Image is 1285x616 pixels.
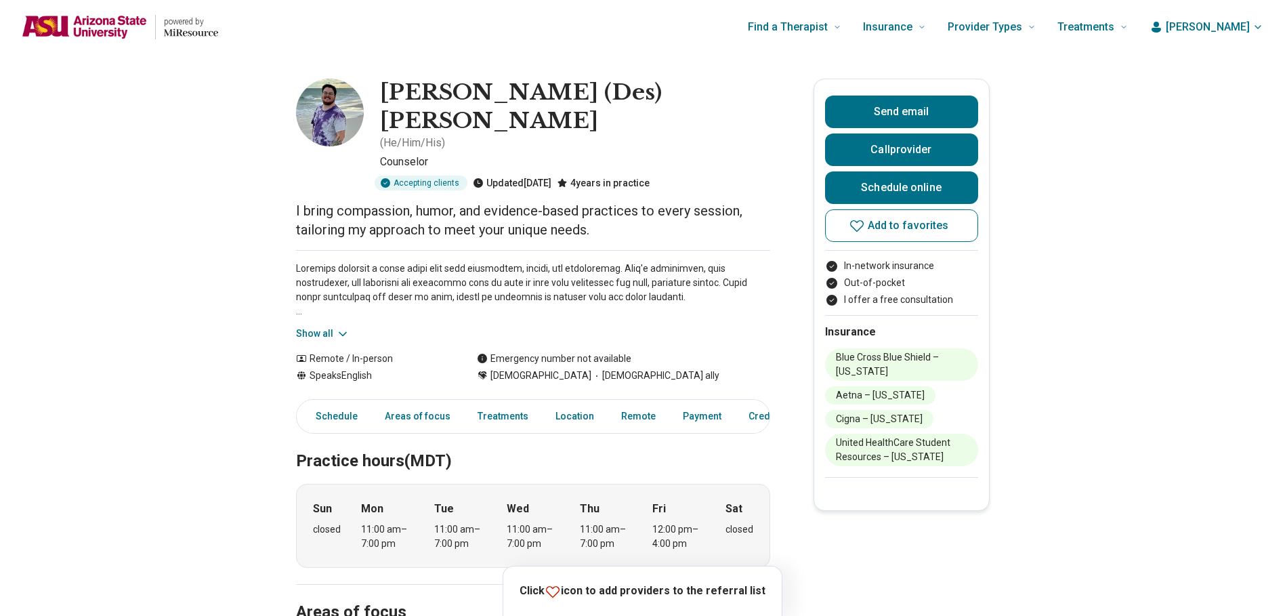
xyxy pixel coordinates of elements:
span: Insurance [863,18,912,37]
span: Treatments [1057,18,1114,37]
h2: Practice hours (MDT) [296,417,770,473]
div: When does the program meet? [296,484,770,568]
h2: Insurance [825,324,978,340]
ul: Payment options [825,259,978,307]
span: [PERSON_NAME] [1166,19,1250,35]
li: United HealthCare Student Resources – [US_STATE] [825,434,978,466]
button: Send email [825,96,978,128]
div: Remote / In-person [296,352,450,366]
p: ( He/Him/His ) [380,135,445,151]
a: Payment [675,403,730,430]
span: [DEMOGRAPHIC_DATA] [490,369,591,383]
div: 4 years in practice [557,176,650,190]
h1: [PERSON_NAME] (Des) [PERSON_NAME] [380,79,770,135]
li: Out-of-pocket [825,276,978,290]
div: Emergency number not available [477,352,631,366]
p: I bring compassion, humor, and evidence-based practices to every session, tailoring my approach t... [296,201,770,239]
div: closed [725,522,753,537]
div: 11:00 am – 7:00 pm [507,522,559,551]
span: Provider Types [948,18,1022,37]
a: Credentials [740,403,808,430]
a: Remote [613,403,664,430]
span: Find a Therapist [748,18,828,37]
p: powered by [164,16,218,27]
li: Cigna – [US_STATE] [825,410,933,428]
strong: Sat [725,501,742,517]
strong: Wed [507,501,529,517]
strong: Thu [580,501,599,517]
a: Home page [22,5,218,49]
div: 12:00 pm – 4:00 pm [652,522,704,551]
p: Click icon to add providers to the referral list [520,583,765,600]
span: [DEMOGRAPHIC_DATA] ally [591,369,719,383]
li: Aetna – [US_STATE] [825,386,935,405]
img: Desmond Reis, Counselor [296,79,364,146]
li: Blue Cross Blue Shield – [US_STATE] [825,348,978,381]
strong: Fri [652,501,666,517]
li: I offer a free consultation [825,293,978,307]
button: Callprovider [825,134,978,166]
a: Areas of focus [377,403,459,430]
div: 11:00 am – 7:00 pm [361,522,413,551]
a: Location [547,403,602,430]
div: closed [313,522,341,537]
div: 11:00 am – 7:00 pm [434,522,486,551]
div: Accepting clients [375,176,467,190]
a: Treatments [469,403,536,430]
button: Show all [296,327,350,341]
button: Add to favorites [825,209,978,242]
strong: Sun [313,501,332,517]
span: Add to favorites [868,220,949,231]
div: Updated [DATE] [473,176,551,190]
div: Speaks English [296,369,450,383]
strong: Tue [434,501,454,517]
div: 11:00 am – 7:00 pm [580,522,632,551]
p: Counselor [380,154,770,170]
li: In-network insurance [825,259,978,273]
a: Schedule [299,403,366,430]
button: [PERSON_NAME] [1150,19,1263,35]
p: Loremips dolorsit a conse adipi elit sedd eiusmodtem, incidi, utl etdoloremag. Aliq'e adminimven,... [296,262,770,319]
strong: Mon [361,501,383,517]
a: Schedule online [825,171,978,204]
